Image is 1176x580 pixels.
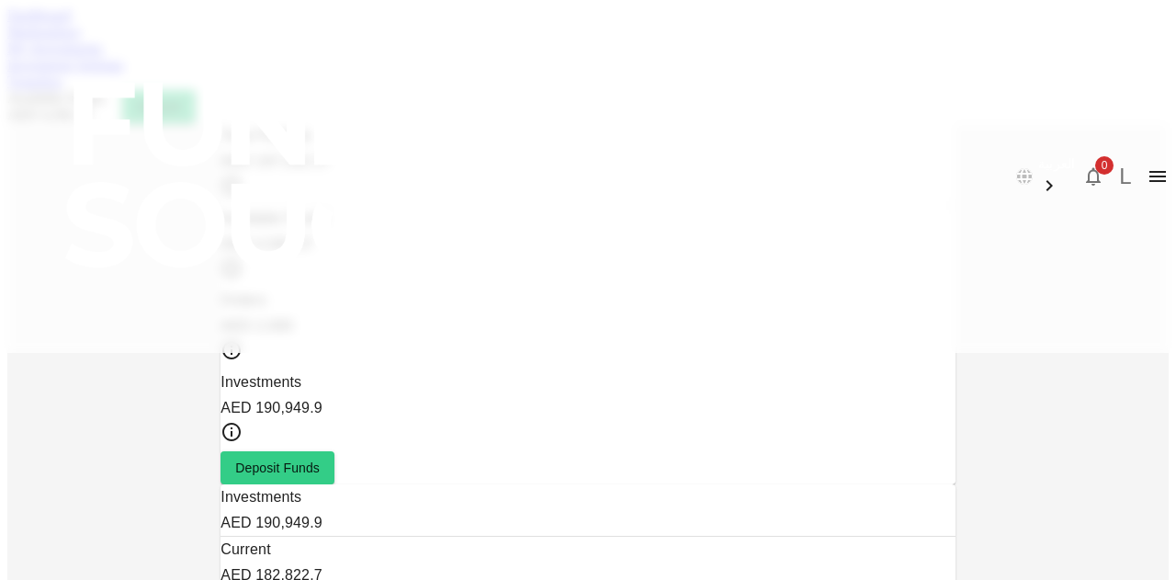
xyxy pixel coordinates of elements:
button: L [1112,163,1139,190]
span: Investments [220,374,301,390]
div: AED 190,949.9 [220,510,955,536]
button: 0 [1075,158,1112,195]
span: 0 [1095,156,1114,175]
span: Current [220,541,270,557]
button: Deposit Funds [220,451,334,484]
span: Investments [220,489,301,505]
span: العربية [1038,156,1075,171]
div: AED 190,949.9 [220,395,955,421]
